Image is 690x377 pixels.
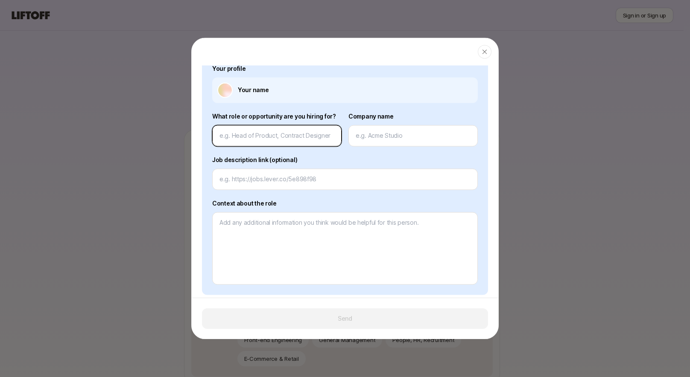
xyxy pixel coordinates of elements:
[212,198,478,209] label: Context about the role
[238,85,269,95] p: Your name
[219,130,334,141] input: e.g. Head of Product, Contract Designer
[219,174,471,184] input: e.g. https://jobs.lever.co/5e898f98
[348,111,478,122] label: Company name
[212,111,342,122] label: What role or opportunity are you hiring for?
[212,64,478,74] label: Your profile
[356,130,471,141] input: e.g. Acme Studio
[212,155,478,165] label: Job description link (optional)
